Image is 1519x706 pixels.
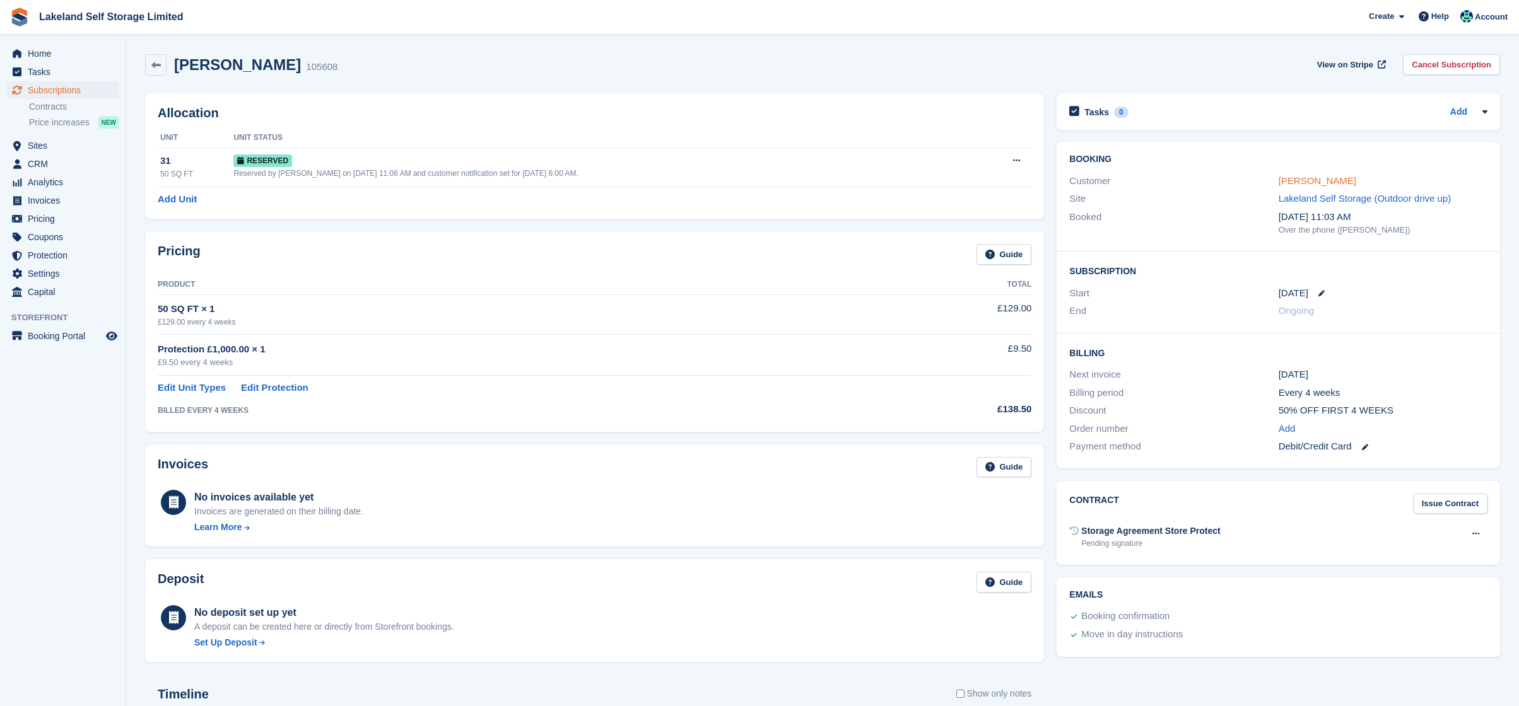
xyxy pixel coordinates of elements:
[158,128,233,148] th: Unit
[1279,386,1487,400] div: Every 4 weeks
[29,115,119,129] a: Price increases NEW
[34,6,189,27] a: Lakeland Self Storage Limited
[28,155,103,173] span: CRM
[241,381,308,395] a: Edit Protection
[28,246,103,264] span: Protection
[1279,403,1487,418] div: 50% OFF FIRST 4 WEEKS
[28,63,103,81] span: Tasks
[1069,304,1278,318] div: End
[1069,210,1278,236] div: Booked
[233,154,292,167] span: Reserved
[28,45,103,62] span: Home
[1279,210,1487,224] div: [DATE] 11:03 AM
[1460,10,1473,23] img: Steve Aynsley
[174,56,301,73] h2: [PERSON_NAME]
[1069,154,1487,165] h2: Booking
[306,60,337,74] div: 105608
[158,687,209,702] h2: Timeline
[6,81,119,99] a: menu
[870,294,1031,334] td: £129.00
[1069,386,1278,400] div: Billing period
[158,356,870,369] div: £9.50 every 4 weeks
[10,8,29,26] img: stora-icon-8386f47178a22dfd0bd8f6a31ec36ba5ce8667c1dd55bd0f319d3a0aa187defe.svg
[233,128,975,148] th: Unit Status
[1069,264,1487,277] h2: Subscription
[1069,439,1278,454] div: Payment method
[1312,54,1388,75] a: View on Stripe
[6,283,119,301] a: menu
[158,192,197,207] a: Add Unit
[194,620,454,634] p: A deposit can be created here or directly from Storefront bookings.
[1403,54,1500,75] a: Cancel Subscription
[194,636,454,649] a: Set Up Deposit
[160,154,233,168] div: 31
[870,335,1031,376] td: £9.50
[6,155,119,173] a: menu
[194,521,363,534] a: Learn More
[1084,107,1109,118] h2: Tasks
[1413,494,1487,514] a: Issue Contract
[158,381,226,395] a: Edit Unit Types
[28,137,103,154] span: Sites
[194,521,242,534] div: Learn More
[158,106,1031,120] h2: Allocation
[6,137,119,154] a: menu
[158,405,870,416] div: BILLED EVERY 4 WEEKS
[29,117,90,129] span: Price increases
[1069,422,1278,436] div: Order number
[1081,524,1220,538] div: Storage Agreement Store Protect
[1317,59,1373,71] span: View on Stripe
[1279,224,1487,236] div: Over the phone ([PERSON_NAME])
[1069,346,1487,359] h2: Billing
[1069,192,1278,206] div: Site
[1279,175,1356,186] a: [PERSON_NAME]
[976,572,1032,593] a: Guide
[233,168,975,179] div: Reserved by [PERSON_NAME] on [DATE] 11:06 AM and customer notification set for [DATE] 6:00 AM.
[158,275,870,295] th: Product
[28,210,103,228] span: Pricing
[194,636,257,649] div: Set Up Deposit
[6,228,119,246] a: menu
[6,246,119,264] a: menu
[98,116,119,129] div: NEW
[1069,494,1119,514] h2: Contract
[1279,193,1452,204] a: Lakeland Self Storage (Outdoor drive up)
[1431,10,1449,23] span: Help
[1279,367,1487,382] div: [DATE]
[28,327,103,345] span: Booking Portal
[6,173,119,191] a: menu
[6,63,119,81] a: menu
[976,244,1032,265] a: Guide
[1279,305,1315,316] span: Ongoing
[1069,590,1487,600] h2: Emails
[976,457,1032,478] a: Guide
[956,687,1032,700] label: Show only notes
[6,45,119,62] a: menu
[158,342,870,357] div: Protection £1,000.00 × 1
[1069,367,1278,382] div: Next invoice
[28,228,103,246] span: Coupons
[1069,286,1278,301] div: Start
[194,505,363,518] div: Invoices are generated on their billing date.
[1069,174,1278,188] div: Customer
[956,687,965,700] input: Show only notes
[158,244,201,265] h2: Pricing
[28,265,103,282] span: Settings
[194,490,363,505] div: No invoices available yet
[870,275,1031,295] th: Total
[28,192,103,209] span: Invoices
[28,283,103,301] span: Capital
[160,168,233,180] div: 50 SQ FT
[158,457,208,478] h2: Invoices
[6,327,119,345] a: menu
[28,173,103,191] span: Analytics
[29,101,119,113] a: Contracts
[1279,286,1308,301] time: 2025-09-05 00:00:00 UTC
[1081,627,1183,642] div: Move in day instructions
[1081,538,1220,549] div: Pending signature
[158,316,870,328] div: £129.00 every 4 weeks
[28,81,103,99] span: Subscriptions
[158,572,204,593] h2: Deposit
[1450,105,1467,120] a: Add
[11,311,126,324] span: Storefront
